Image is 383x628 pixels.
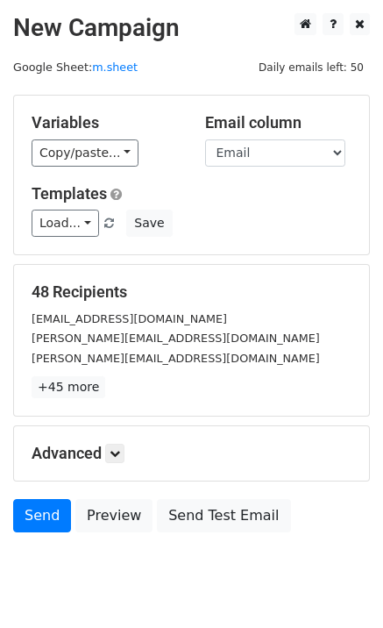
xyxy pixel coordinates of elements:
[92,61,138,74] a: m.sheet
[205,113,352,132] h5: Email column
[32,139,138,167] a: Copy/paste...
[13,499,71,532] a: Send
[32,376,105,398] a: +45 more
[252,61,370,74] a: Daily emails left: 50
[13,13,370,43] h2: New Campaign
[32,282,351,302] h5: 48 Recipients
[32,312,227,325] small: [EMAIL_ADDRESS][DOMAIN_NAME]
[157,499,290,532] a: Send Test Email
[126,210,172,237] button: Save
[32,444,351,463] h5: Advanced
[13,61,138,74] small: Google Sheet:
[75,499,152,532] a: Preview
[32,113,179,132] h5: Variables
[32,352,320,365] small: [PERSON_NAME][EMAIL_ADDRESS][DOMAIN_NAME]
[252,58,370,77] span: Daily emails left: 50
[32,184,107,203] a: Templates
[32,210,99,237] a: Load...
[32,332,320,345] small: [PERSON_NAME][EMAIL_ADDRESS][DOMAIN_NAME]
